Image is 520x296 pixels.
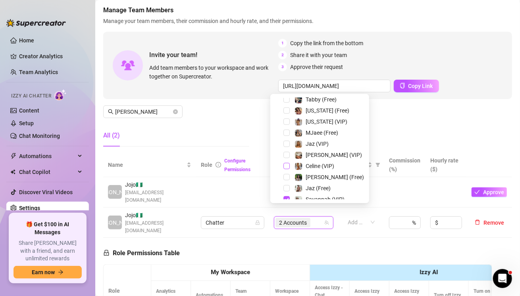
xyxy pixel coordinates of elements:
[211,269,250,276] strong: My Workspace
[483,189,504,195] span: Approve
[58,269,64,275] span: arrow-right
[283,174,290,180] span: Select tree node
[384,153,426,177] th: Commission (%)
[278,39,287,48] span: 1
[149,63,275,81] span: Add team members to your workspace and work together on Supercreator.
[283,107,290,114] span: Select tree node
[295,96,302,103] img: Tabby (Free)
[125,211,191,220] span: Jojo 🇳🇬
[6,19,66,27] img: logo-BBDzfeDw.svg
[19,150,75,162] span: Automations
[108,160,185,169] span: Name
[306,141,329,147] span: Jaz (VIP)
[108,109,114,115] span: search
[149,50,278,60] span: Invite your team!
[283,152,290,158] span: Select tree node
[275,218,310,227] span: 2 Accounts
[472,187,507,197] button: Approve
[295,130,302,137] img: MJaee (Free)
[19,189,73,195] a: Discover Viral Videos
[224,158,250,172] a: Configure Permissions
[19,37,34,44] a: Home
[279,218,307,227] span: 2 Accounts
[475,220,480,225] span: delete
[283,130,290,136] span: Select tree node
[493,269,512,288] iframe: Intercom live chat
[103,248,180,258] h5: Role Permissions Table
[94,218,136,227] span: [PERSON_NAME]
[394,80,439,92] button: Copy Link
[255,220,260,225] span: lock
[472,218,507,227] button: Remove
[103,6,512,15] span: Manage Team Members
[173,109,178,114] button: close-circle
[290,51,347,59] span: Share it with your team
[306,96,337,103] span: Tabby (Free)
[376,162,380,167] span: filter
[278,51,287,59] span: 2
[290,39,363,48] span: Copy the link from the bottom
[13,221,82,236] span: 🎁 Get $100 in AI Messages
[483,220,504,226] span: Remove
[206,217,260,229] span: Chatter
[306,163,334,169] span: Celine (VIP)
[306,130,338,136] span: MJaee (Free)
[11,92,51,100] span: Izzy AI Chatter
[306,107,349,114] span: [US_STATE] (Free)
[278,63,287,71] span: 3
[19,107,39,114] a: Content
[19,69,58,75] a: Team Analytics
[306,185,331,191] span: Jaz (Free)
[283,196,290,202] span: Select tree node
[295,141,302,148] img: Jaz (VIP)
[306,152,362,158] span: [PERSON_NAME] (VIP)
[32,269,55,275] span: Earn now
[115,107,171,116] input: Search members
[283,163,290,169] span: Select tree node
[426,153,467,177] th: Hourly rate ($)
[125,189,191,204] span: [EMAIL_ADDRESS][DOMAIN_NAME]
[19,133,60,139] a: Chat Monitoring
[103,153,196,177] th: Name
[295,163,302,170] img: Celine (VIP)
[474,189,480,195] span: check
[306,118,347,125] span: [US_STATE] (VIP)
[201,162,212,168] span: Role
[295,174,302,181] img: Chloe (Free)
[125,180,191,189] span: Jojo 🇳🇬
[216,162,221,168] span: info-circle
[400,83,405,88] span: copy
[374,159,382,171] span: filter
[295,152,302,159] img: Chloe (VIP)
[295,118,302,126] img: Georgia (VIP)
[420,269,438,276] strong: Izzy AI
[283,185,290,191] span: Select tree node
[324,220,329,225] span: team
[54,89,67,101] img: AI Chatter
[408,83,433,89] span: Copy Link
[19,50,83,63] a: Creator Analytics
[283,141,290,147] span: Select tree node
[295,185,302,192] img: Jaz (Free)
[13,239,82,263] span: Share [PERSON_NAME] with a friend, and earn unlimited rewards
[19,205,40,211] a: Settings
[290,63,343,71] span: Approve their request
[19,166,75,178] span: Chat Copilot
[94,188,136,197] span: [PERSON_NAME]
[125,220,191,235] span: [EMAIL_ADDRESS][DOMAIN_NAME]
[10,169,15,175] img: Chat Copilot
[306,174,364,180] span: [PERSON_NAME] (Free)
[295,107,302,115] img: Georgia (Free)
[103,131,120,140] div: All (2)
[19,120,34,126] a: Setup
[306,196,345,202] span: Savannah (VIP)
[103,17,512,25] span: Manage your team members, their commission and hourly rate, and their permissions.
[10,153,17,159] span: thunderbolt
[295,196,302,203] img: Savannah (VIP)
[13,266,82,279] button: Earn nowarrow-right
[283,118,290,125] span: Select tree node
[283,96,290,103] span: Select tree node
[103,250,110,256] span: lock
